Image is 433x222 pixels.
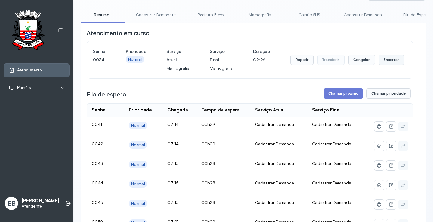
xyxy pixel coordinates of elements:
[290,55,314,65] button: Repetir
[92,122,102,127] span: 0041
[128,57,142,62] div: Normal
[131,181,145,187] div: Normal
[379,55,404,65] button: Encerrar
[201,122,215,127] span: 00h29
[324,88,363,99] button: Chamar próximo
[255,107,284,113] div: Serviço Atual
[255,200,302,205] div: Cadastrar Demanda
[312,107,341,113] div: Serviço Final
[255,122,302,127] div: Cadastrar Demanda
[92,200,103,205] span: 0045
[22,204,59,209] p: Atendente
[131,123,145,128] div: Normal
[201,180,215,185] span: 00h28
[93,56,105,64] p: 0034
[210,64,233,72] p: Mamografia
[253,56,270,64] p: 02:26
[312,141,351,146] span: Cadastrar Demanda
[167,141,179,146] span: 07:14
[312,161,351,166] span: Cadastrar Demanda
[92,107,106,113] div: Senha
[190,10,232,20] a: Pediatra Eleny
[87,29,149,37] h3: Atendimento em curso
[9,67,65,73] a: Atendimento
[131,162,145,167] div: Normal
[131,142,145,147] div: Normal
[93,47,105,56] h4: Senha
[87,90,126,99] h3: Fila de espera
[126,47,146,56] h4: Prioridade
[17,68,42,73] span: Atendimento
[167,122,179,127] span: 07:14
[6,10,50,51] img: Logotipo do estabelecimento
[131,201,145,206] div: Normal
[22,198,59,204] p: [PERSON_NAME]
[312,180,351,185] span: Cadastrar Demanda
[167,107,188,113] div: Chegada
[255,161,302,166] div: Cadastrar Demanda
[92,161,103,166] span: 0043
[92,141,103,146] span: 0042
[338,10,388,20] a: Cadastrar Demanda
[210,47,233,64] h4: Serviço Final
[201,161,215,166] span: 00h28
[366,88,411,99] button: Chamar prioridade
[201,200,215,205] span: 00h28
[167,161,178,166] span: 07:15
[239,10,281,20] a: Mamografia
[312,122,351,127] span: Cadastrar Demanda
[17,85,31,90] span: Painéis
[253,47,270,56] h4: Duração
[348,55,375,65] button: Congelar
[317,55,345,65] button: Transferir
[167,47,189,64] h4: Serviço Atual
[92,180,103,185] span: 0044
[167,64,189,72] p: Mamografia
[81,10,123,20] a: Resumo
[201,107,240,113] div: Tempo de espera
[167,180,178,185] span: 07:15
[255,141,302,147] div: Cadastrar Demanda
[201,141,215,146] span: 00h29
[167,200,178,205] span: 07:15
[129,107,152,113] div: Prioridade
[312,200,351,205] span: Cadastrar Demanda
[288,10,330,20] a: Cartão SUS
[130,10,183,20] a: Cadastrar Demandas
[255,180,302,186] div: Cadastrar Demanda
